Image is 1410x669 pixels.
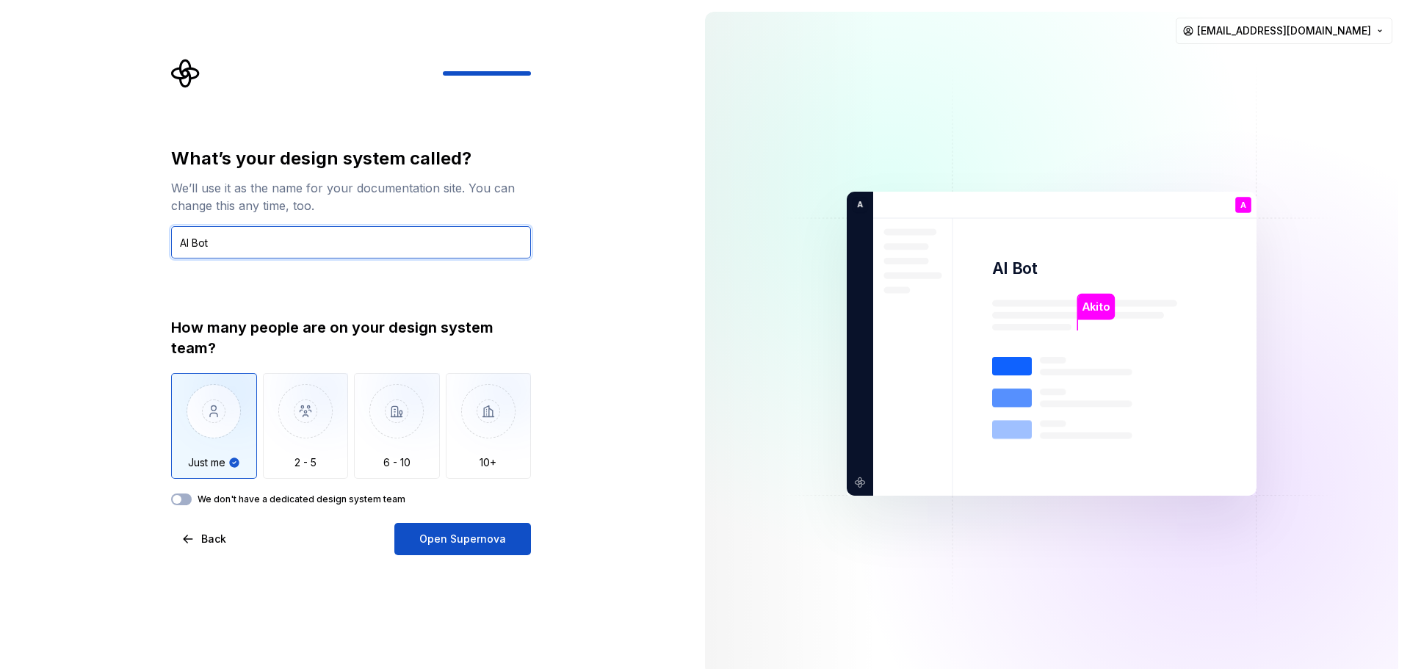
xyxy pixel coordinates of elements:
p: A [1240,201,1246,209]
p: A [852,198,863,211]
label: We don't have a dedicated design system team [198,493,405,505]
div: How many people are on your design system team? [171,317,531,358]
p: Akito [1082,299,1110,315]
div: What’s your design system called? [171,147,531,170]
span: Back [201,532,226,546]
input: Design system name [171,226,531,258]
button: [EMAIL_ADDRESS][DOMAIN_NAME] [1176,18,1392,44]
div: We’ll use it as the name for your documentation site. You can change this any time, too. [171,179,531,214]
button: Back [171,523,239,555]
button: Open Supernova [394,523,531,555]
p: AI Bot [992,258,1038,279]
span: Open Supernova [419,532,506,546]
span: [EMAIL_ADDRESS][DOMAIN_NAME] [1197,23,1371,38]
svg: Supernova Logo [171,59,200,88]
